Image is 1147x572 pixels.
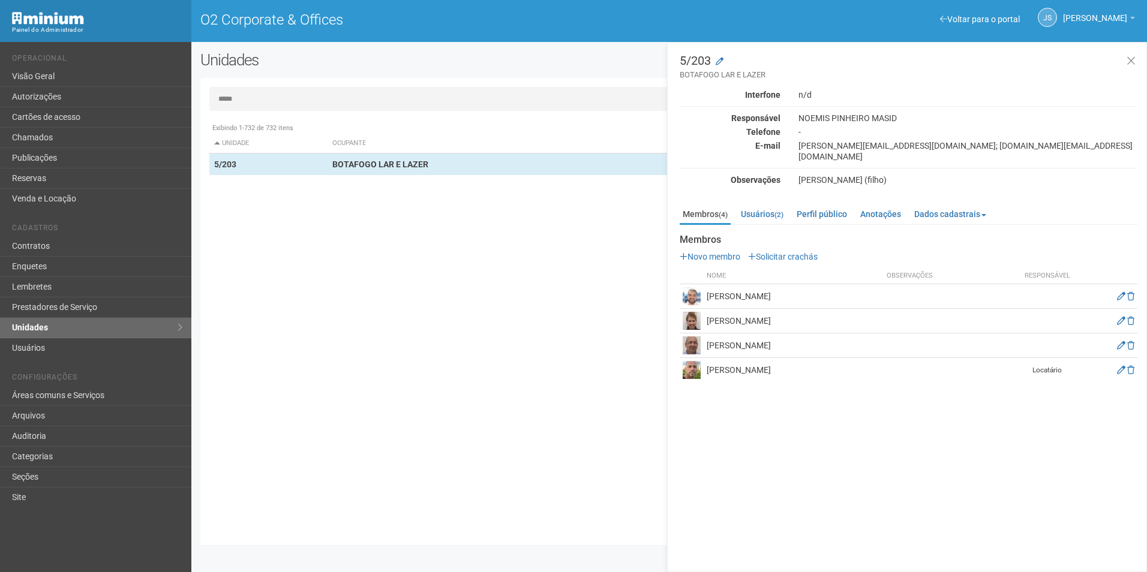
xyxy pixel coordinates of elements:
a: JS [1038,8,1057,27]
a: Editar membro [1117,341,1125,350]
td: [PERSON_NAME] [704,358,884,383]
img: user.png [683,287,701,305]
th: Nome [704,268,884,284]
a: Perfil público [794,205,850,223]
small: (4) [719,210,728,219]
a: Novo membro [680,252,740,261]
h3: 5/203 [680,55,1137,80]
strong: BOTAFOGO LAR E LAZER [332,159,428,169]
a: Solicitar crachás [748,252,818,261]
h2: Unidades [200,51,581,69]
li: Operacional [12,54,182,67]
th: Unidade: activate to sort column descending [209,134,328,153]
div: E-mail [671,140,789,151]
span: Jeferson Souza [1063,2,1127,23]
a: Voltar para o portal [940,14,1020,24]
td: [PERSON_NAME] [704,309,884,333]
div: Telefone [671,127,789,137]
th: Observações [884,268,1017,284]
a: Editar membro [1117,316,1125,326]
div: Painel do Administrador [12,25,182,35]
a: Dados cadastrais [911,205,989,223]
strong: 5/203 [214,159,236,169]
h1: O2 Corporate & Offices [200,12,660,28]
img: user.png [683,361,701,379]
img: user.png [683,336,701,354]
img: user.png [683,312,701,330]
strong: Membros [680,234,1137,245]
a: [PERSON_NAME] [1063,15,1135,25]
td: [PERSON_NAME] [704,333,884,358]
a: Usuários(2) [738,205,786,223]
a: Modificar a unidade [716,56,723,68]
div: Observações [671,174,789,185]
a: Excluir membro [1127,341,1134,350]
div: [PERSON_NAME] (filho) [789,174,1146,185]
img: Minium [12,12,84,25]
td: [PERSON_NAME] [704,284,884,309]
div: Interfone [671,89,789,100]
li: Configurações [12,373,182,386]
th: Responsável [1017,268,1077,284]
a: Anotações [857,205,904,223]
div: NOEMIS PINHEIRO MASID [789,113,1146,124]
small: BOTAFOGO LAR E LAZER [680,70,1137,80]
li: Cadastros [12,224,182,236]
a: Editar membro [1117,365,1125,375]
div: - [789,127,1146,137]
td: Locatário [1017,358,1077,383]
a: Excluir membro [1127,365,1134,375]
a: Editar membro [1117,291,1125,301]
a: Excluir membro [1127,316,1134,326]
small: (2) [774,210,783,219]
div: [PERSON_NAME][EMAIL_ADDRESS][DOMAIN_NAME]; [DOMAIN_NAME][EMAIL_ADDRESS][DOMAIN_NAME] [789,140,1146,162]
th: Ocupante: activate to sort column ascending [328,134,733,153]
div: Responsável [671,113,789,124]
a: Excluir membro [1127,291,1134,301]
div: Exibindo 1-732 de 732 itens [209,123,1129,134]
a: Membros(4) [680,205,731,225]
div: n/d [789,89,1146,100]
